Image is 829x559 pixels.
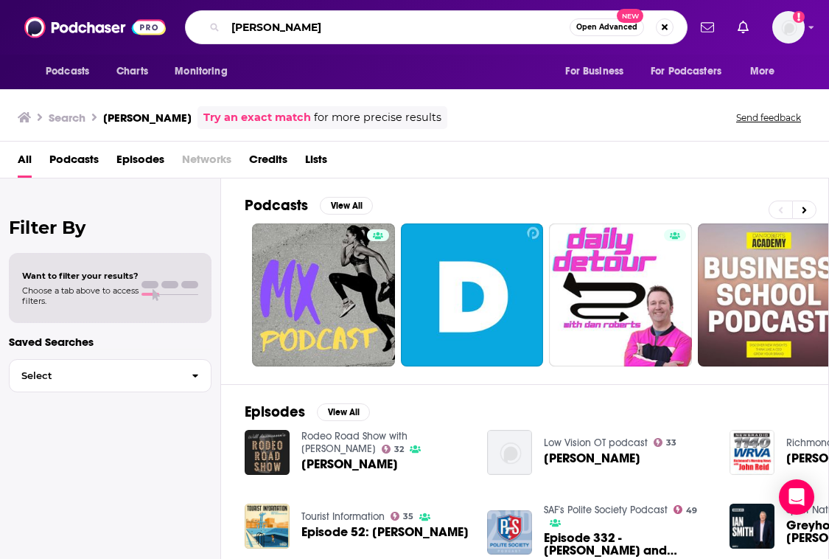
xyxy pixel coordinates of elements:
[116,147,164,178] a: Episodes
[750,61,775,82] span: More
[617,9,643,23] span: New
[674,505,698,514] a: 49
[301,458,398,471] span: [PERSON_NAME]
[305,147,327,178] a: Lists
[382,445,405,454] a: 32
[772,11,805,44] button: Show profile menu
[175,61,227,82] span: Monitoring
[320,197,373,215] button: View All
[732,111,805,124] button: Send feedback
[565,61,623,82] span: For Business
[185,10,688,44] div: Search podcasts, credits, & more...
[301,458,398,471] a: Dan Roberts
[245,504,290,549] img: Episode 52: Dan Roberts
[570,18,644,36] button: Open AdvancedNew
[24,13,166,41] img: Podchaser - Follow, Share and Rate Podcasts
[779,479,814,515] div: Open Intercom Messenger
[116,61,148,82] span: Charts
[9,359,211,392] button: Select
[245,403,370,421] a: EpisodesView All
[391,512,414,521] a: 35
[22,271,139,281] span: Want to filter your results?
[10,371,180,381] span: Select
[740,58,794,86] button: open menu
[544,452,640,465] span: [PERSON_NAME]
[544,437,648,449] a: Low Vision OT podcast
[394,446,404,453] span: 32
[317,403,370,421] button: View All
[182,147,231,178] span: Networks
[487,510,532,555] img: Episode 332 - Bob Mayne and Dan Roberts
[301,526,469,538] a: Episode 52: Dan Roberts
[18,147,32,178] a: All
[654,438,677,447] a: 33
[46,61,89,82] span: Podcasts
[9,217,211,238] h2: Filter By
[301,510,385,523] a: Tourist Information
[651,61,721,82] span: For Podcasters
[403,513,413,520] span: 35
[544,504,668,516] a: SAF's Polite Society Podcast
[695,15,720,40] a: Show notifications dropdown
[544,532,712,557] a: Episode 332 - Bob Mayne and Dan Roberts
[314,109,441,126] span: for more precise results
[225,15,570,39] input: Search podcasts, credits, & more...
[103,111,192,125] h3: [PERSON_NAME]
[730,430,774,475] img: Dan Roberts: Mar. 26, 2020
[544,532,712,557] span: Episode 332 - [PERSON_NAME] and [PERSON_NAME]
[301,430,407,455] a: Rodeo Road Show with Will Rasmussen
[555,58,642,86] button: open menu
[164,58,246,86] button: open menu
[301,526,469,538] span: Episode 52: [PERSON_NAME]
[544,452,640,465] a: Dan Roberts
[245,403,305,421] h2: Episodes
[9,335,211,349] p: Saved Searches
[730,504,774,549] img: Greyhound Trainer Dan Roberts (14/10/22)
[245,196,308,215] h2: Podcasts
[576,24,637,31] span: Open Advanced
[49,111,85,125] h3: Search
[22,285,139,306] span: Choose a tab above to access filters.
[245,196,373,215] a: PodcastsView All
[641,58,743,86] button: open menu
[772,11,805,44] img: User Profile
[249,147,287,178] a: Credits
[793,11,805,23] svg: Add a profile image
[107,58,157,86] a: Charts
[487,430,532,475] img: Dan Roberts
[35,58,108,86] button: open menu
[245,430,290,475] img: Dan Roberts
[772,11,805,44] span: Logged in as abbie.hatfield
[732,15,755,40] a: Show notifications dropdown
[666,440,676,446] span: 33
[203,109,311,126] a: Try an exact match
[49,147,99,178] a: Podcasts
[686,507,697,514] span: 49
